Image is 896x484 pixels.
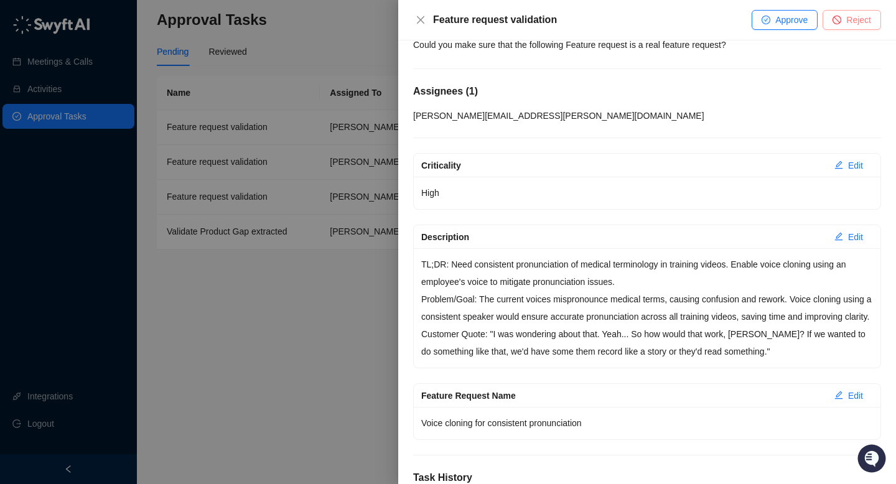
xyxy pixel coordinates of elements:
[12,175,22,185] div: 📚
[762,16,770,24] span: check-circle
[421,184,873,202] p: High
[42,125,157,135] div: We're available if you need us!
[833,16,841,24] span: stop
[25,174,46,187] span: Docs
[413,84,881,99] h5: Assignees ( 1 )
[88,204,151,214] a: Powered byPylon
[12,12,37,37] img: Swyft AI
[68,174,96,187] span: Status
[12,113,35,135] img: 5124521997842_fc6d7dfcefe973c2e489_88.png
[124,205,151,214] span: Pylon
[12,70,226,90] h2: How can we help?
[413,12,428,27] button: Close
[824,156,873,175] button: Edit
[848,389,863,403] span: Edit
[421,389,824,403] div: Feature Request Name
[824,227,873,247] button: Edit
[7,169,51,192] a: 📚Docs
[212,116,226,131] button: Start new chat
[823,10,881,30] button: Reject
[834,391,843,399] span: edit
[848,159,863,172] span: Edit
[421,256,873,291] p: TL;DR: Need consistent pronunciation of medical terminology in training videos. Enable voice clon...
[12,50,226,70] p: Welcome 👋
[433,12,752,27] div: Feature request validation
[421,291,873,325] p: Problem/Goal: The current voices mispronounce medical terms, causing confusion and rework. Voice ...
[848,230,863,244] span: Edit
[421,230,824,244] div: Description
[846,13,871,27] span: Reject
[421,414,873,432] p: Voice cloning for consistent pronunciation
[775,13,808,27] span: Approve
[51,169,101,192] a: 📶Status
[824,386,873,406] button: Edit
[421,325,873,360] p: Customer Quote: "I was wondering about that. Yeah... So how would that work, [PERSON_NAME]? If we...
[56,175,66,185] div: 📶
[834,161,843,169] span: edit
[834,232,843,241] span: edit
[752,10,818,30] button: Approve
[42,113,204,125] div: Start new chat
[413,111,704,121] span: [PERSON_NAME][EMAIL_ADDRESS][PERSON_NAME][DOMAIN_NAME]
[416,15,426,25] span: close
[856,443,890,477] iframe: Open customer support
[421,159,824,172] div: Criticality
